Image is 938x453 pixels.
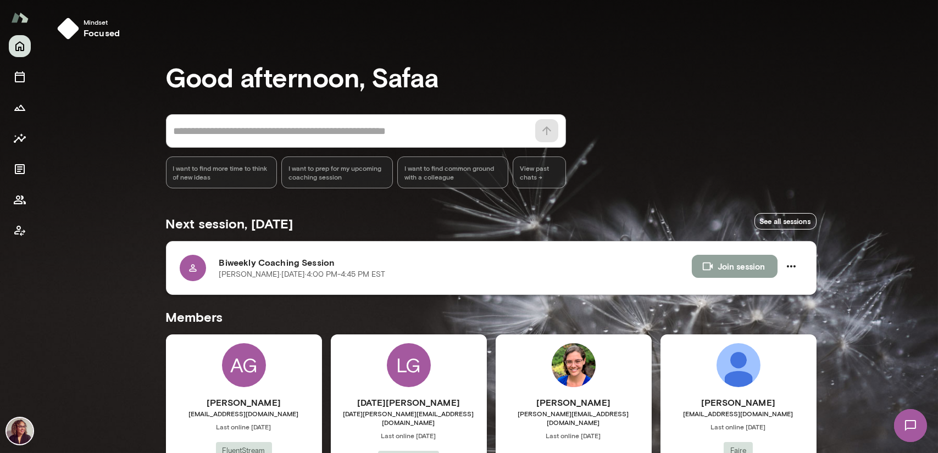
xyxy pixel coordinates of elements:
[661,409,817,418] span: [EMAIL_ADDRESS][DOMAIN_NAME]
[84,26,120,40] h6: focused
[166,396,322,409] h6: [PERSON_NAME]
[397,156,509,188] div: I want to find common ground with a colleague
[281,156,393,188] div: I want to prep for my upcoming coaching session
[404,164,502,181] span: I want to find common ground with a colleague
[9,127,31,149] button: Insights
[166,422,322,431] span: Last online [DATE]
[661,422,817,431] span: Last online [DATE]
[9,220,31,242] button: Client app
[387,343,431,387] div: LG
[166,215,293,232] h5: Next session, [DATE]
[496,396,652,409] h6: [PERSON_NAME]
[53,13,129,44] button: Mindsetfocused
[513,156,565,188] span: View past chats ->
[9,97,31,119] button: Growth Plan
[166,409,322,418] span: [EMAIL_ADDRESS][DOMAIN_NAME]
[9,66,31,88] button: Sessions
[166,308,817,326] h5: Members
[331,396,487,409] h6: [DATE][PERSON_NAME]
[11,7,29,28] img: Mento
[219,269,386,280] p: [PERSON_NAME] · [DATE] · 4:00 PM-4:45 PM EST
[166,61,817,92] h3: Good afternoon, Safaa
[9,189,31,211] button: Members
[9,35,31,57] button: Home
[552,343,596,387] img: Annie McKenna
[219,256,692,269] h6: Biweekly Coaching Session
[9,158,31,180] button: Documents
[692,255,778,278] button: Join session
[754,213,817,230] a: See all sessions
[57,18,79,40] img: mindset
[717,343,761,387] img: Ling Zeng
[222,343,266,387] div: AG
[166,156,277,188] div: I want to find more time to think of new ideas
[173,164,270,181] span: I want to find more time to think of new ideas
[496,409,652,427] span: [PERSON_NAME][EMAIL_ADDRESS][DOMAIN_NAME]
[288,164,386,181] span: I want to prep for my upcoming coaching session
[7,418,33,444] img: Safaa Khairalla
[496,431,652,440] span: Last online [DATE]
[331,431,487,440] span: Last online [DATE]
[84,18,120,26] span: Mindset
[331,409,487,427] span: [DATE][PERSON_NAME][EMAIL_ADDRESS][DOMAIN_NAME]
[661,396,817,409] h6: [PERSON_NAME]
